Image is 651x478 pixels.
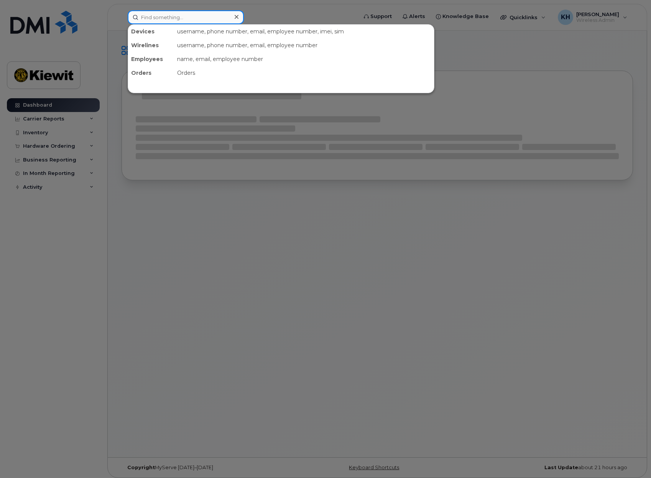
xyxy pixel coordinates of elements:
div: username, phone number, email, employee number, imei, sim [174,25,434,38]
div: Employees [128,52,174,66]
div: Wirelines [128,38,174,52]
div: name, email, employee number [174,52,434,66]
div: Orders [128,66,174,80]
div: Devices [128,25,174,38]
div: Orders [174,66,434,80]
div: username, phone number, email, employee number [174,38,434,52]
